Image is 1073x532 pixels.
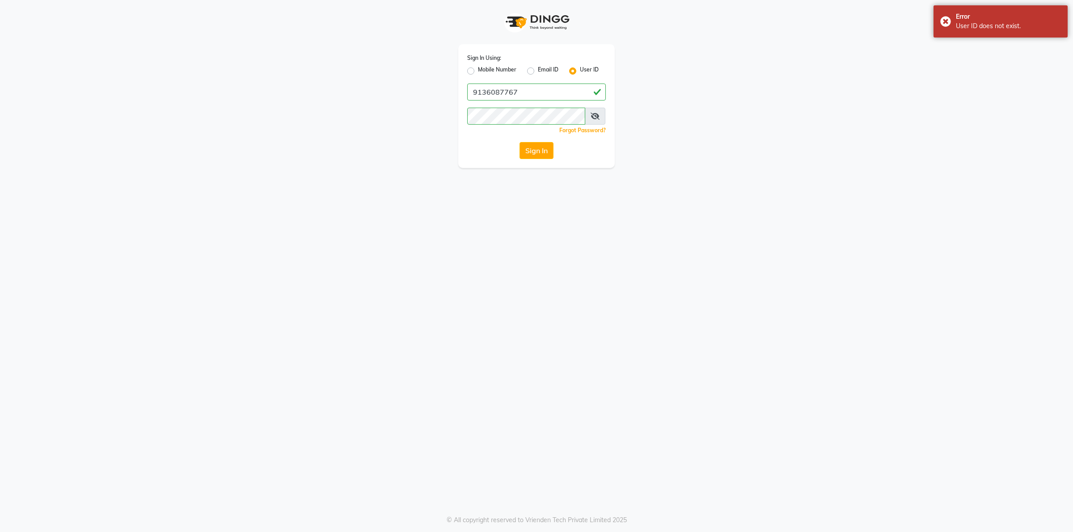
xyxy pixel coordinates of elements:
label: Sign In Using: [467,54,501,62]
div: Error [956,12,1061,21]
a: Forgot Password? [559,127,606,134]
img: logo1.svg [501,9,572,35]
label: User ID [580,66,599,76]
button: Sign In [520,142,553,159]
label: Mobile Number [478,66,516,76]
input: Username [467,108,585,125]
input: Username [467,84,606,101]
label: Email ID [538,66,558,76]
div: User ID does not exist. [956,21,1061,31]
